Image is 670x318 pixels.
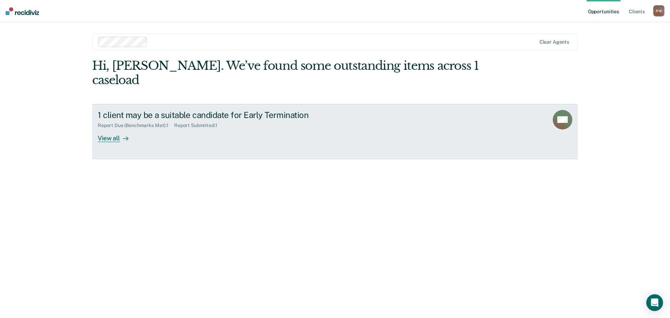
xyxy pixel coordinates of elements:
img: Recidiviz [6,7,39,15]
div: View all [98,128,137,142]
div: 1 client may be a suitable candidate for Early Termination [98,110,343,120]
div: R W [653,5,664,16]
div: Report Submitted : 1 [174,123,223,128]
button: RW [653,5,664,16]
div: Report Due (Benchmarks Met) : 1 [98,123,174,128]
a: 1 client may be a suitable candidate for Early TerminationReport Due (Benchmarks Met):1Report Sub... [92,104,578,159]
div: Open Intercom Messenger [646,294,663,311]
div: Clear agents [539,39,569,45]
div: Hi, [PERSON_NAME]. We’ve found some outstanding items across 1 caseload [92,59,481,87]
